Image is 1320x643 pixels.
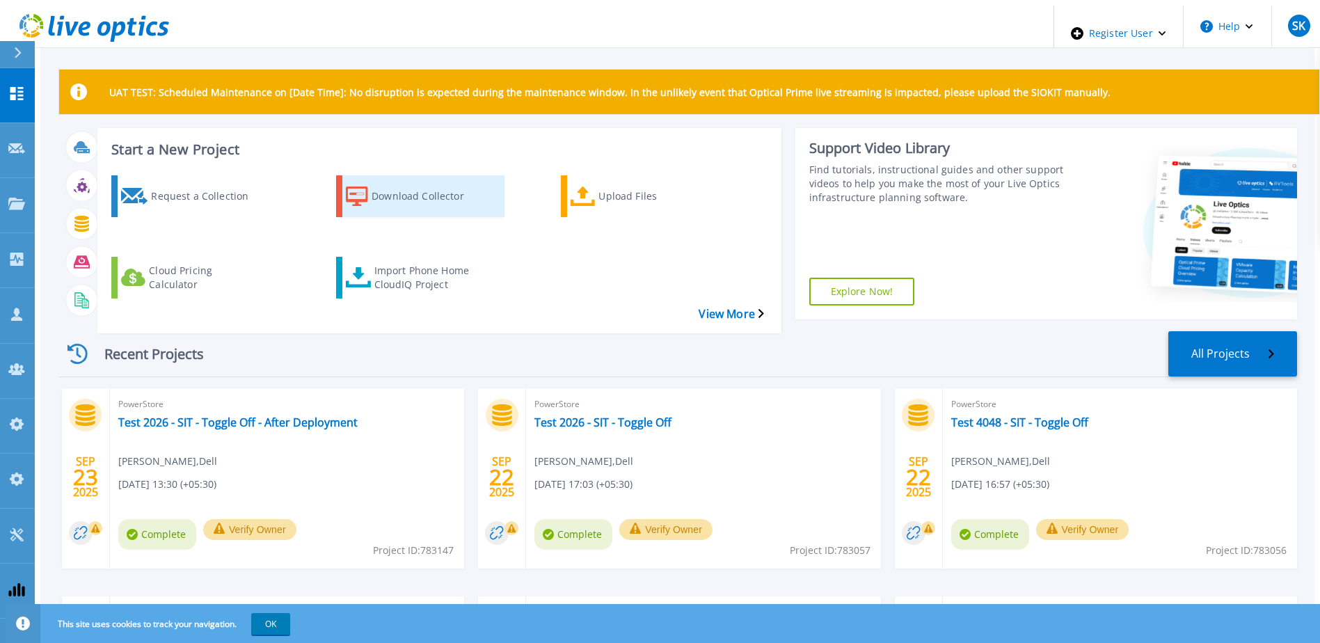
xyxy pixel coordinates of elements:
[109,86,1111,99] p: UAT TEST: Scheduled Maintenance on [Date Time]: No disruption is expected during the maintenance ...
[534,454,633,469] span: [PERSON_NAME] , Dell
[73,471,98,483] span: 23
[790,543,870,558] span: Project ID: 783057
[59,337,226,371] div: Recent Projects
[534,519,612,550] span: Complete
[809,278,915,305] a: Explore Now!
[149,260,260,295] div: Cloud Pricing Calculator
[111,257,280,299] a: Cloud Pricing Calculator
[72,452,99,502] div: SEP 2025
[203,519,296,540] button: Verify Owner
[1036,519,1129,540] button: Verify Owner
[1206,543,1287,558] span: Project ID: 783056
[534,397,872,412] span: PowerStore
[118,397,456,412] span: PowerStore
[534,415,671,429] a: Test 2026 - SIT - Toggle Off
[951,477,1049,492] span: [DATE] 16:57 (+05:30)
[111,175,280,217] a: Request a Collection
[1054,6,1183,61] div: Register User
[951,415,1088,429] a: Test 4048 - SIT - Toggle Off
[336,175,504,217] a: Download Collector
[489,471,514,483] span: 22
[809,139,1065,157] div: Support Video Library
[372,179,483,214] div: Download Collector
[561,175,729,217] a: Upload Files
[44,613,290,635] span: This site uses cookies to track your navigation.
[488,452,515,502] div: SEP 2025
[906,471,931,483] span: 22
[951,397,1289,412] span: PowerStore
[1292,20,1305,31] span: SK
[118,454,217,469] span: [PERSON_NAME] , Dell
[251,613,290,635] button: OK
[619,519,713,540] button: Verify Owner
[118,477,216,492] span: [DATE] 13:30 (+05:30)
[118,519,196,550] span: Complete
[1184,6,1271,47] button: Help
[905,452,932,502] div: SEP 2025
[951,454,1050,469] span: [PERSON_NAME] , Dell
[534,477,633,492] span: [DATE] 17:03 (+05:30)
[111,142,763,157] h3: Start a New Project
[951,519,1029,550] span: Complete
[598,179,710,214] div: Upload Files
[699,308,763,321] a: View More
[809,163,1065,205] div: Find tutorials, instructional guides and other support videos to help you make the most of your L...
[374,260,486,295] div: Import Phone Home CloudIQ Project
[151,179,262,214] div: Request a Collection
[118,415,358,429] a: Test 2026 - SIT - Toggle Off - After Deployment
[373,543,454,558] span: Project ID: 783147
[1168,331,1297,376] a: All Projects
